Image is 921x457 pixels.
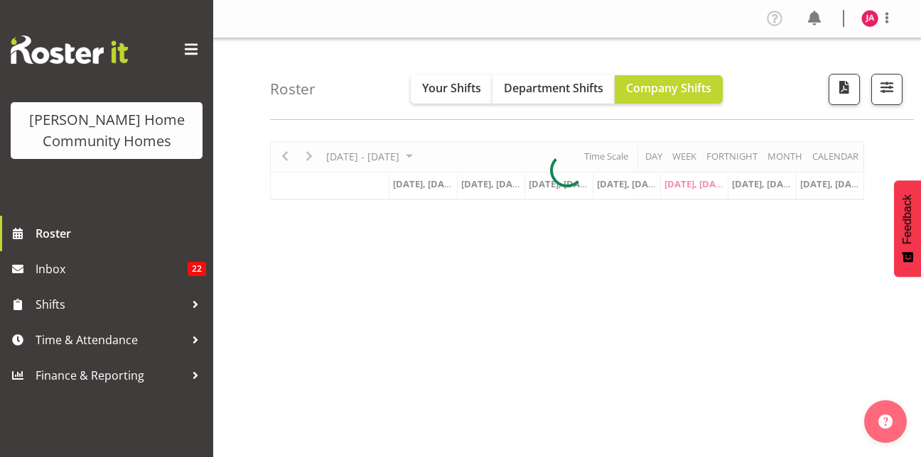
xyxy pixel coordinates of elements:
[626,80,711,96] span: Company Shifts
[36,258,188,280] span: Inbox
[878,414,893,429] img: help-xxl-2.png
[861,10,878,27] img: julius-antonio10095.jpg
[36,223,206,244] span: Roster
[492,75,615,104] button: Department Shifts
[36,365,185,386] span: Finance & Reporting
[411,75,492,104] button: Your Shifts
[829,74,860,105] button: Download a PDF of the roster according to the set date range.
[422,80,481,96] span: Your Shifts
[11,35,128,64] img: Rosterit website logo
[901,194,914,244] span: Feedback
[36,294,185,315] span: Shifts
[894,180,921,277] button: Feedback - Show survey
[36,329,185,351] span: Time & Attendance
[871,74,903,105] button: Filter Shifts
[615,75,723,104] button: Company Shifts
[25,109,188,152] div: [PERSON_NAME] Home Community Homes
[188,262,206,276] span: 22
[270,81,316,97] h4: Roster
[504,80,603,96] span: Department Shifts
